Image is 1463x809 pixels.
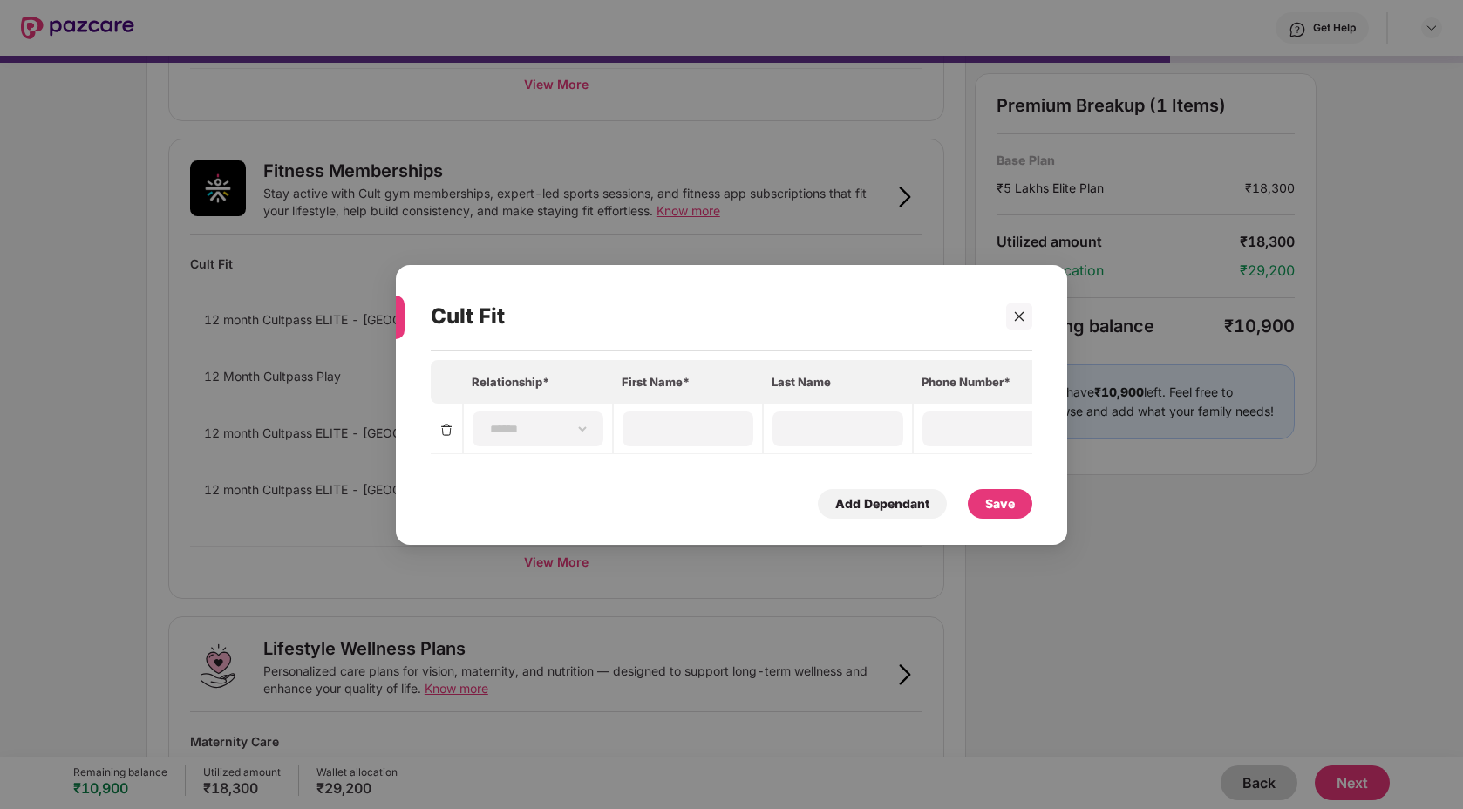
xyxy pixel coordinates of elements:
span: close [1013,309,1025,322]
div: Cult Fit [431,282,983,350]
th: First Name* [613,359,763,403]
th: Phone Number* [913,359,1063,403]
div: Save [985,493,1015,513]
th: Relationship* [463,359,613,403]
th: Last Name [763,359,913,403]
div: Add Dependant [835,493,929,513]
img: svg+xml;base64,PHN2ZyBpZD0iRGVsZXRlLTMyeDMyIiB4bWxucz0iaHR0cDovL3d3dy53My5vcmcvMjAwMC9zdmciIHdpZH... [439,423,453,437]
